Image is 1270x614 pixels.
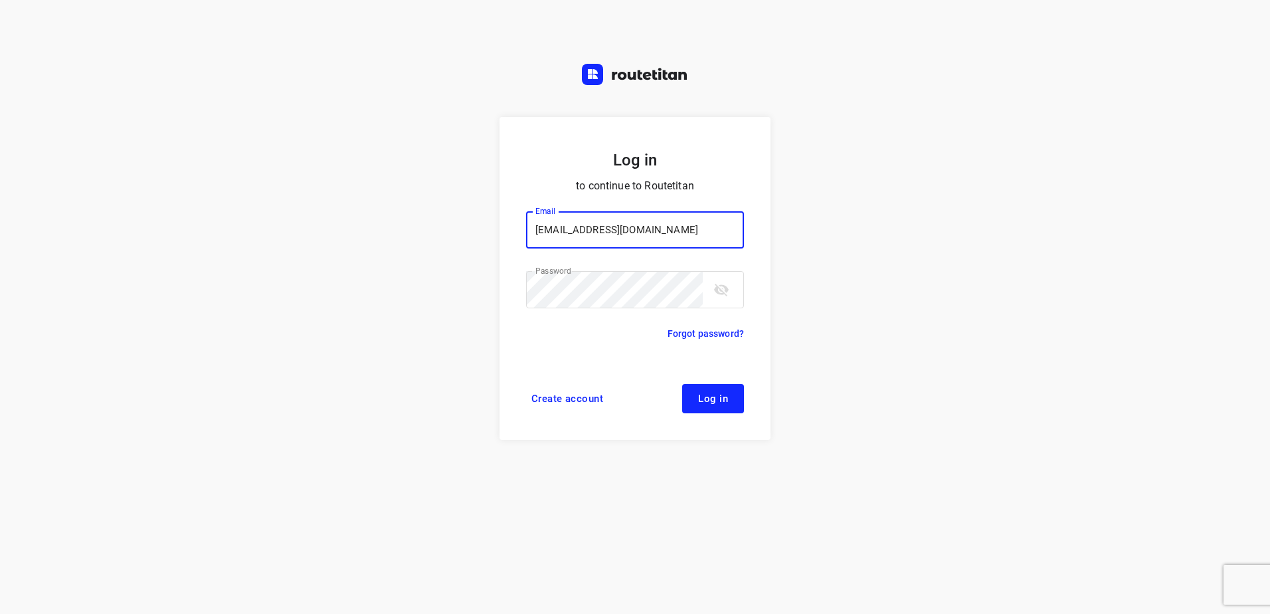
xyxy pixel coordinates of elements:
[698,393,728,404] span: Log in
[682,384,744,413] button: Log in
[582,64,688,88] a: Routetitan
[582,64,688,85] img: Routetitan
[526,177,744,195] p: to continue to Routetitan
[668,326,744,342] a: Forgot password?
[531,393,603,404] span: Create account
[526,384,608,413] a: Create account
[708,276,735,303] button: toggle password visibility
[526,149,744,171] h5: Log in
